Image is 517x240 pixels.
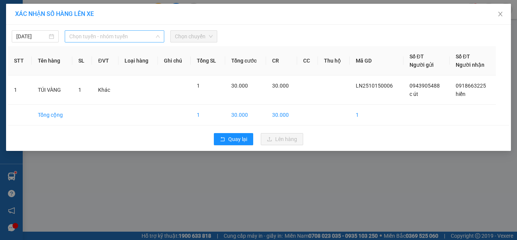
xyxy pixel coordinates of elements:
td: 30.000 [225,105,266,125]
td: Khác [92,75,118,105]
td: 30.000 [266,105,297,125]
span: 1 [78,87,81,93]
th: Mã GD [350,46,403,75]
div: hiển [59,25,111,34]
span: Người nhận [456,62,484,68]
th: Tên hàng [32,46,72,75]
th: Thu hộ [318,46,350,75]
th: SL [72,46,92,75]
span: hiển [456,91,466,97]
div: VP Lộc Ninh [6,6,54,25]
span: Số ĐT [456,53,470,60]
span: rollback [220,136,225,143]
th: STT [8,46,32,75]
span: LN2510150006 [356,83,393,89]
th: Tổng cước [225,46,266,75]
input: 15/10/2025 [16,32,47,41]
span: Chọn tuyến - nhóm tuyến [69,31,160,42]
span: c út [410,91,418,97]
span: down [156,34,160,39]
th: ĐVT [92,46,118,75]
span: 30.000 [231,83,248,89]
span: Gửi: [6,7,18,15]
td: 1 [350,105,403,125]
span: Nhận: [59,7,77,15]
th: Tổng SL [191,46,225,75]
span: Quay lại [228,135,247,143]
span: Người gửi [410,62,434,68]
td: 1 [8,75,32,105]
div: c út [6,25,54,34]
th: Loại hàng [118,46,158,75]
button: rollbackQuay lại [214,133,253,145]
span: 30.000 [272,83,289,89]
div: VP Bình Triệu [59,6,111,25]
td: TÚI VÀNG [32,75,72,105]
span: 0918663225 [456,83,486,89]
span: Số ĐT [410,53,424,60]
th: Ghi chú [158,46,191,75]
div: 30.000 [6,49,55,58]
th: CR [266,46,297,75]
td: 1 [191,105,225,125]
td: Tổng cộng [32,105,72,125]
span: 0943905488 [410,83,440,89]
th: CC [297,46,318,75]
button: uploadLên hàng [261,133,303,145]
span: CR : [6,50,17,58]
span: close [497,11,503,17]
button: Close [490,4,511,25]
span: 1 [197,83,200,89]
span: Chọn chuyến [175,31,213,42]
span: XÁC NHẬN SỐ HÀNG LÊN XE [15,10,94,17]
